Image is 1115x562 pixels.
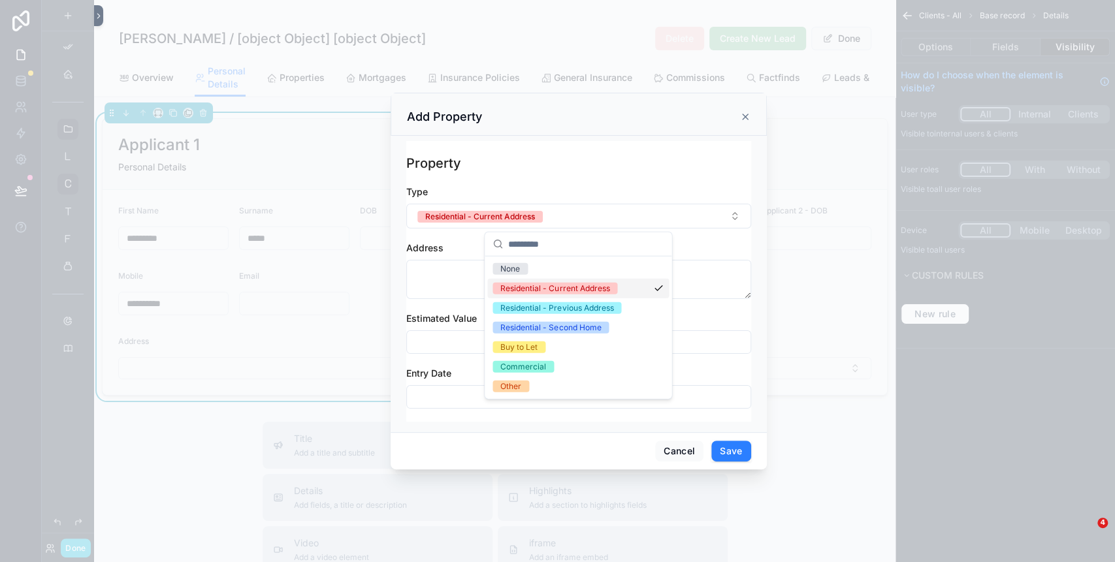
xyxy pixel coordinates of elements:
span: Address [406,242,444,253]
h3: Add Property [407,109,482,125]
div: Other [500,381,521,392]
div: Suggestions [485,257,671,399]
h1: Property [406,154,461,172]
div: Buy to Let [500,341,538,353]
div: Residential - Current Address [500,283,609,294]
button: Cancel [655,441,703,461]
div: None [500,263,520,275]
span: Estimated Value [406,313,477,324]
span: Entry Date [406,367,451,379]
div: Commercial [500,361,546,373]
div: Residential - Previous Address [500,302,613,314]
iframe: Intercom live chat [1071,518,1102,549]
button: Save [711,441,751,461]
span: Type [406,186,428,197]
div: Residential - Second Home [500,322,601,334]
button: Select Button [406,204,751,228]
div: Residential - Current Address [425,211,535,223]
span: 4 [1097,518,1108,528]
